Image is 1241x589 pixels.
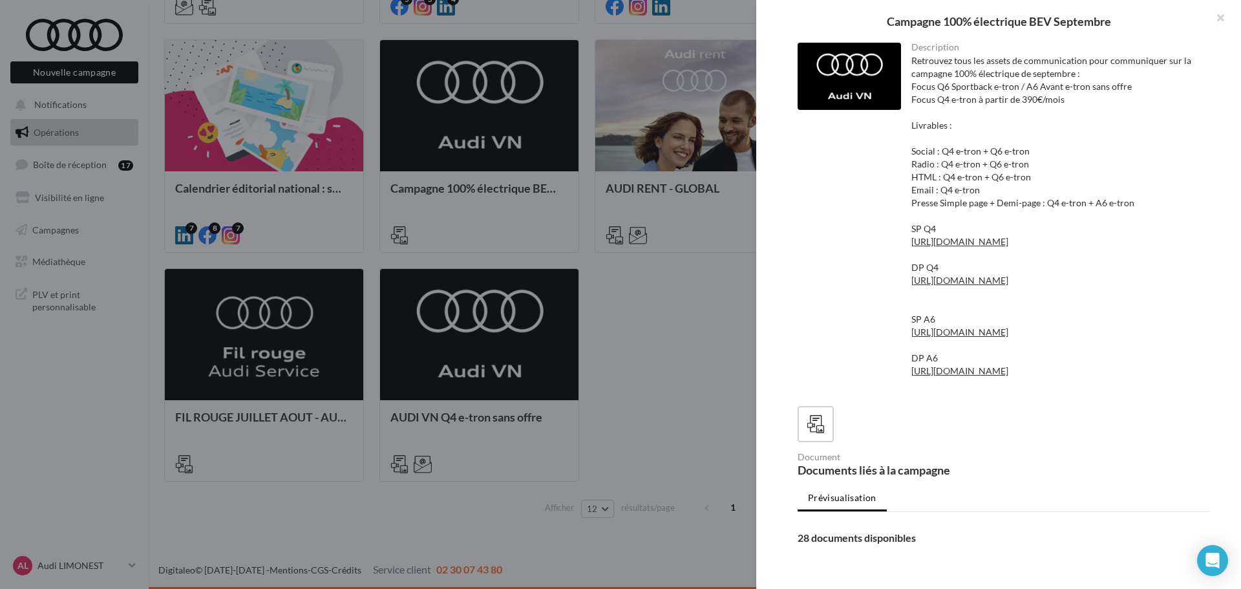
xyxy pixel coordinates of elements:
[1197,545,1228,576] div: Open Intercom Messenger
[911,365,1008,376] a: [URL][DOMAIN_NAME]
[911,43,1200,52] div: Description
[798,533,1210,543] div: 28 documents disponibles
[911,236,1008,247] a: [URL][DOMAIN_NAME]
[911,275,1008,286] a: [URL][DOMAIN_NAME]
[798,464,999,476] div: Documents liés à la campagne
[798,453,999,462] div: Document
[777,16,1220,27] div: Campagne 100% électrique BEV Septembre
[911,327,1008,337] a: [URL][DOMAIN_NAME]
[911,54,1200,391] div: Retrouvez tous les assets de communication pour communiquer sur la campagne 100% électrique de se...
